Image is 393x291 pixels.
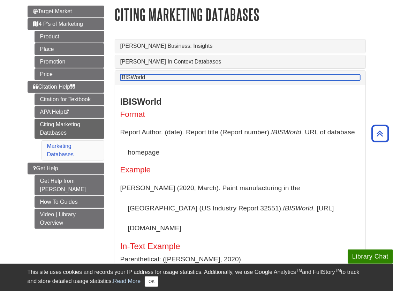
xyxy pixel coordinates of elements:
a: Video | Library Overview [35,209,104,229]
a: How To Guides [35,196,104,208]
a: Citing Marketing Databases [35,119,104,139]
a: APA Help [35,106,104,118]
div: This site uses cookies and records your IP address for usage statistics. Additionally, we use Goo... [28,268,366,287]
p: Report Author. (date). Report title (Report number). . URL of database homepage [120,122,360,162]
a: Back to Top [369,129,391,138]
button: Close [145,276,158,287]
i: IBISWorld [283,204,313,212]
div: Guide Page Menu [28,6,104,229]
a: Citation Help [28,81,104,93]
h4: Example [120,166,360,174]
a: Place [35,43,104,55]
a: Target Market [28,6,104,17]
span: Citation Help [33,84,76,90]
sup: TM [296,268,302,273]
a: IBISWorld [120,74,360,81]
a: Citation for Textbook [35,94,104,105]
i: This link opens in a new window [63,110,69,114]
a: [PERSON_NAME] In Context Databases [120,59,360,65]
a: [PERSON_NAME] Business: Insights [120,43,360,49]
a: Get Help [28,163,104,174]
sup: TM [335,268,341,273]
i: IBISWorld [271,128,301,136]
a: Get Help from [PERSON_NAME] [35,175,104,195]
h4: Format [120,110,360,119]
p: [PERSON_NAME] (2020, March). Paint manufacturing in the [GEOGRAPHIC_DATA] (US Industry Report 325... [120,178,360,238]
button: Library Chat [348,249,393,264]
span: Target Market [33,8,72,14]
span: 4 P's of Marketing [33,21,83,27]
a: Price [35,68,104,80]
a: Promotion [35,56,104,68]
h1: Citing Marketing Databases [115,6,366,23]
h5: In-Text Example [120,242,360,251]
a: Product [35,31,104,43]
a: Read More [113,278,141,284]
p: Parenthetical: ([PERSON_NAME], 2020) [120,254,360,264]
span: Get Help [33,165,58,171]
a: 4 P's of Marketing [28,18,104,30]
strong: IBISWorld [120,97,162,106]
a: Marketing Databases [47,143,74,157]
